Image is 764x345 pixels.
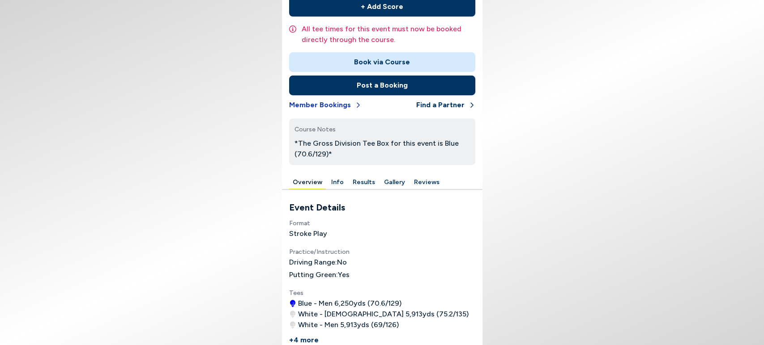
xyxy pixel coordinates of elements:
[289,219,310,227] span: Format
[302,24,475,45] p: All tee times for this event must now be booked directly through the course.
[298,298,401,309] span: Blue - Men 6,250 yds ( 70.6 / 129 )
[295,126,336,133] span: Course Notes
[380,176,409,189] button: Gallery
[289,201,475,214] h3: Event Details
[416,95,475,115] button: Find a Partner
[298,309,469,320] span: White - [DEMOGRAPHIC_DATA] 5,913 yds ( 75.2 / 135 )
[295,138,470,160] p: *The Gross Division Tee Box for this event is Blue (70.6/129)*
[289,257,475,268] h4: Driving Range: No
[289,248,350,256] span: Practice/Instruction
[328,176,347,189] button: Info
[289,76,475,95] button: Post a Booking
[289,269,475,280] h4: Putting Green: Yes
[289,176,326,189] button: Overview
[349,176,379,189] button: Results
[289,289,303,297] span: Tees
[410,176,443,189] button: Reviews
[298,320,399,330] span: White - Men 5,913 yds ( 69 / 126 )
[282,176,482,189] div: Manage your account
[289,95,362,115] button: Member Bookings
[289,228,475,239] h4: Stroke Play
[289,52,475,72] button: Book via Course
